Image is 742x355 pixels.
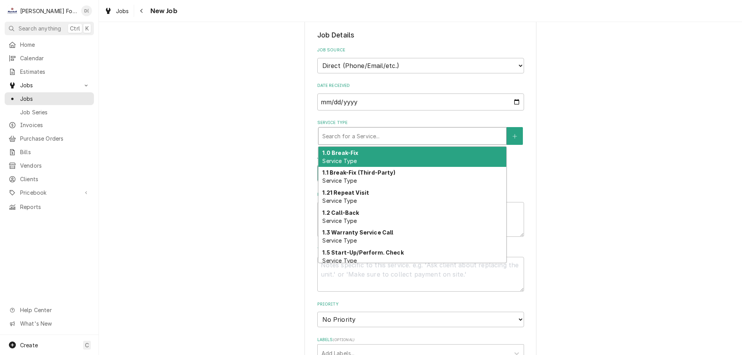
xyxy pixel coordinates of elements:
span: New Job [148,6,177,16]
span: Service Type [322,237,357,244]
div: [PERSON_NAME] Food Equipment Service [20,7,77,15]
div: Job Type [317,155,524,182]
span: Service Type [322,257,357,264]
span: Vendors [20,161,90,170]
div: Derek Testa (81)'s Avatar [81,5,92,16]
div: Technician Instructions [317,246,524,292]
a: Reports [5,200,94,213]
label: Reason For Call [317,192,524,198]
span: C [85,341,89,349]
span: ( optional ) [333,338,354,342]
a: Job Series [5,106,94,119]
button: Create New Service [507,127,523,145]
strong: 1.1 Break-Fix (Third-Party) [322,169,395,176]
span: Clients [20,175,90,183]
div: Reason For Call [317,192,524,237]
span: K [85,24,89,32]
span: Jobs [20,95,90,103]
a: Clients [5,173,94,185]
div: Marshall Food Equipment Service's Avatar [7,5,18,16]
span: Jobs [20,81,78,89]
a: Estimates [5,65,94,78]
span: Service Type [322,217,357,224]
span: Pricebook [20,189,78,197]
span: Invoices [20,121,90,129]
a: Go to Pricebook [5,186,94,199]
span: What's New [20,319,89,328]
span: Help Center [20,306,89,314]
label: Date Received [317,83,524,89]
a: Calendar [5,52,94,65]
span: Calendar [20,54,90,62]
div: Service Type [317,120,524,145]
a: Go to What's New [5,317,94,330]
label: Priority [317,301,524,307]
a: Jobs [101,5,132,17]
span: Home [20,41,90,49]
span: Create [20,342,38,348]
label: Labels [317,337,524,343]
a: Vendors [5,159,94,172]
label: Job Type [317,155,524,161]
a: Go to Help Center [5,304,94,316]
div: Job Source [317,47,524,73]
span: Service Type [322,177,357,184]
span: Search anything [19,24,61,32]
span: Purchase Orders [20,134,90,143]
span: Service Type [322,158,357,164]
div: M [7,5,18,16]
button: Navigate back [136,5,148,17]
span: Jobs [116,7,129,15]
strong: 1.21 Repeat Visit [322,189,369,196]
a: Bills [5,146,94,158]
div: Date Received [317,83,524,110]
a: Go to Jobs [5,79,94,92]
span: Reports [20,203,90,211]
a: Jobs [5,92,94,105]
div: D( [81,5,92,16]
strong: 1.2 Call-Back [322,209,359,216]
span: Estimates [20,68,90,76]
a: Invoices [5,119,94,131]
svg: Create New Service [512,134,517,139]
span: Service Type [322,197,357,204]
a: Home [5,38,94,51]
span: Job Series [20,108,90,116]
span: Ctrl [70,24,80,32]
a: Purchase Orders [5,132,94,145]
strong: 1.5 Start-Up/Perform. Check [322,249,403,256]
legend: Job Details [317,30,524,40]
span: Bills [20,148,90,156]
label: Job Source [317,47,524,53]
strong: 1.3 Warranty Service Call [322,229,393,236]
strong: 1.0 Break-Fix [322,149,358,156]
label: Service Type [317,120,524,126]
button: Search anythingCtrlK [5,22,94,35]
label: Technician Instructions [317,246,524,253]
input: yyyy-mm-dd [317,93,524,110]
div: Priority [317,301,524,327]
